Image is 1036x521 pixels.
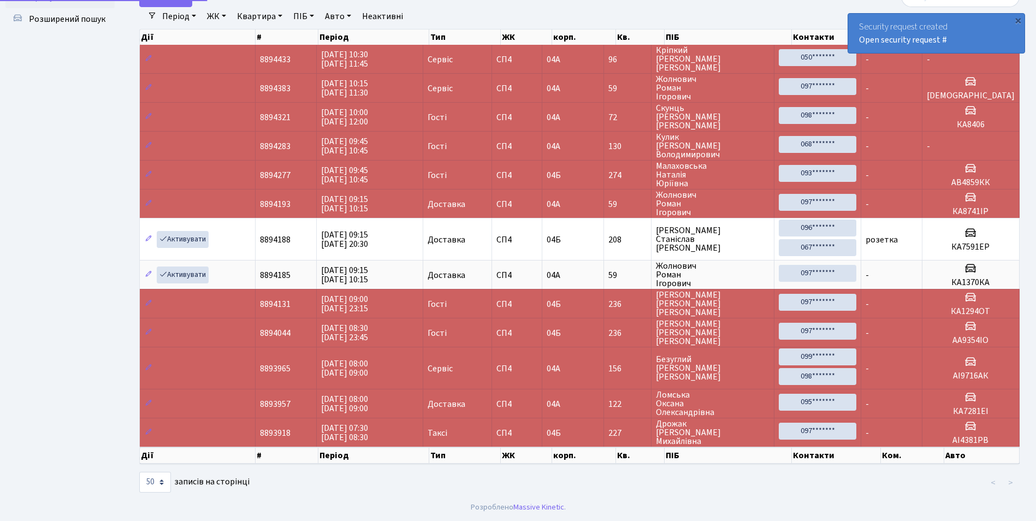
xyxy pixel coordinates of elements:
[927,335,1015,346] h5: АА9354ІО
[29,13,105,25] span: Розширений пошук
[881,447,944,464] th: Ком.
[358,7,407,26] a: Неактивні
[260,269,291,281] span: 8894185
[513,501,564,513] a: Massive Kinetic
[656,133,769,159] span: Кулик [PERSON_NAME] Володимирович
[792,29,881,45] th: Контакти
[656,390,769,417] span: Ломська Оксана Олександрівна
[496,364,537,373] span: СП4
[927,140,930,152] span: -
[656,162,769,188] span: Малаховська Наталія Юріївна
[866,198,869,210] span: -
[656,355,769,381] span: Безуглий [PERSON_NAME] [PERSON_NAME]
[866,398,869,410] span: -
[656,319,769,346] span: [PERSON_NAME] [PERSON_NAME] [PERSON_NAME]
[552,447,616,464] th: корп.
[260,140,291,152] span: 8894283
[656,262,769,288] span: Жолнович Роман Ігорович
[656,419,769,446] span: Дрожак [PERSON_NAME] Михайлівна
[547,327,561,339] span: 04Б
[496,329,537,338] span: СП4
[428,235,465,244] span: Доставка
[608,200,647,209] span: 59
[866,269,869,281] span: -
[656,104,769,130] span: Скунць [PERSON_NAME] [PERSON_NAME]
[616,29,665,45] th: Кв.
[547,140,560,152] span: 04А
[792,447,881,464] th: Контакти
[428,200,465,209] span: Доставка
[608,271,647,280] span: 59
[848,14,1025,53] div: Security request created
[866,140,869,152] span: -
[1013,15,1023,26] div: ×
[496,235,537,244] span: СП4
[321,7,356,26] a: Авто
[547,427,561,439] span: 04Б
[289,7,318,26] a: ПІБ
[608,429,647,437] span: 227
[866,363,869,375] span: -
[321,264,368,286] span: [DATE] 09:15 [DATE] 10:15
[927,242,1015,252] h5: КА7591ЕР
[260,363,291,375] span: 8893965
[158,7,200,26] a: Період
[496,55,537,64] span: СП4
[547,398,560,410] span: 04А
[260,169,291,181] span: 8894277
[866,54,869,66] span: -
[260,54,291,66] span: 8894433
[927,435,1015,446] h5: АІ4381РВ
[321,78,368,99] span: [DATE] 10:15 [DATE] 11:30
[321,393,368,415] span: [DATE] 08:00 [DATE] 09:00
[256,29,318,45] th: #
[157,231,209,248] a: Активувати
[321,422,368,443] span: [DATE] 07:30 [DATE] 08:30
[428,300,447,309] span: Гості
[321,49,368,70] span: [DATE] 10:30 [DATE] 11:45
[547,198,560,210] span: 04А
[608,142,647,151] span: 130
[140,447,256,464] th: Дії
[927,306,1015,317] h5: КА1294ОТ
[428,271,465,280] span: Доставка
[496,300,537,309] span: СП4
[5,8,115,30] a: Розширений пошук
[428,364,453,373] span: Сервіс
[140,29,256,45] th: Дії
[260,298,291,310] span: 8894131
[608,171,647,180] span: 274
[927,91,1015,101] h5: [DEMOGRAPHIC_DATA]
[927,120,1015,130] h5: КА8406
[927,406,1015,417] h5: КА7281ЕІ
[608,300,647,309] span: 236
[428,113,447,122] span: Гості
[927,206,1015,217] h5: КА8741ІР
[321,358,368,379] span: [DATE] 08:00 [DATE] 09:00
[471,501,566,513] div: Розроблено .
[428,55,453,64] span: Сервіс
[429,29,501,45] th: Тип
[866,82,869,94] span: -
[496,400,537,408] span: СП4
[429,447,501,464] th: Тип
[260,111,291,123] span: 8894321
[547,363,560,375] span: 04А
[321,106,368,128] span: [DATE] 10:00 [DATE] 12:00
[321,135,368,157] span: [DATE] 09:45 [DATE] 10:45
[547,54,560,66] span: 04А
[866,427,869,439] span: -
[547,269,560,281] span: 04А
[496,142,537,151] span: СП4
[552,29,616,45] th: корп.
[547,234,561,246] span: 04Б
[547,82,560,94] span: 04А
[428,84,453,93] span: Сервіс
[256,447,318,464] th: #
[608,400,647,408] span: 122
[203,7,230,26] a: ЖК
[321,193,368,215] span: [DATE] 09:15 [DATE] 10:15
[139,472,171,493] select: записів на сторінці
[927,371,1015,381] h5: АІ9716АК
[656,291,769,317] span: [PERSON_NAME] [PERSON_NAME] [PERSON_NAME]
